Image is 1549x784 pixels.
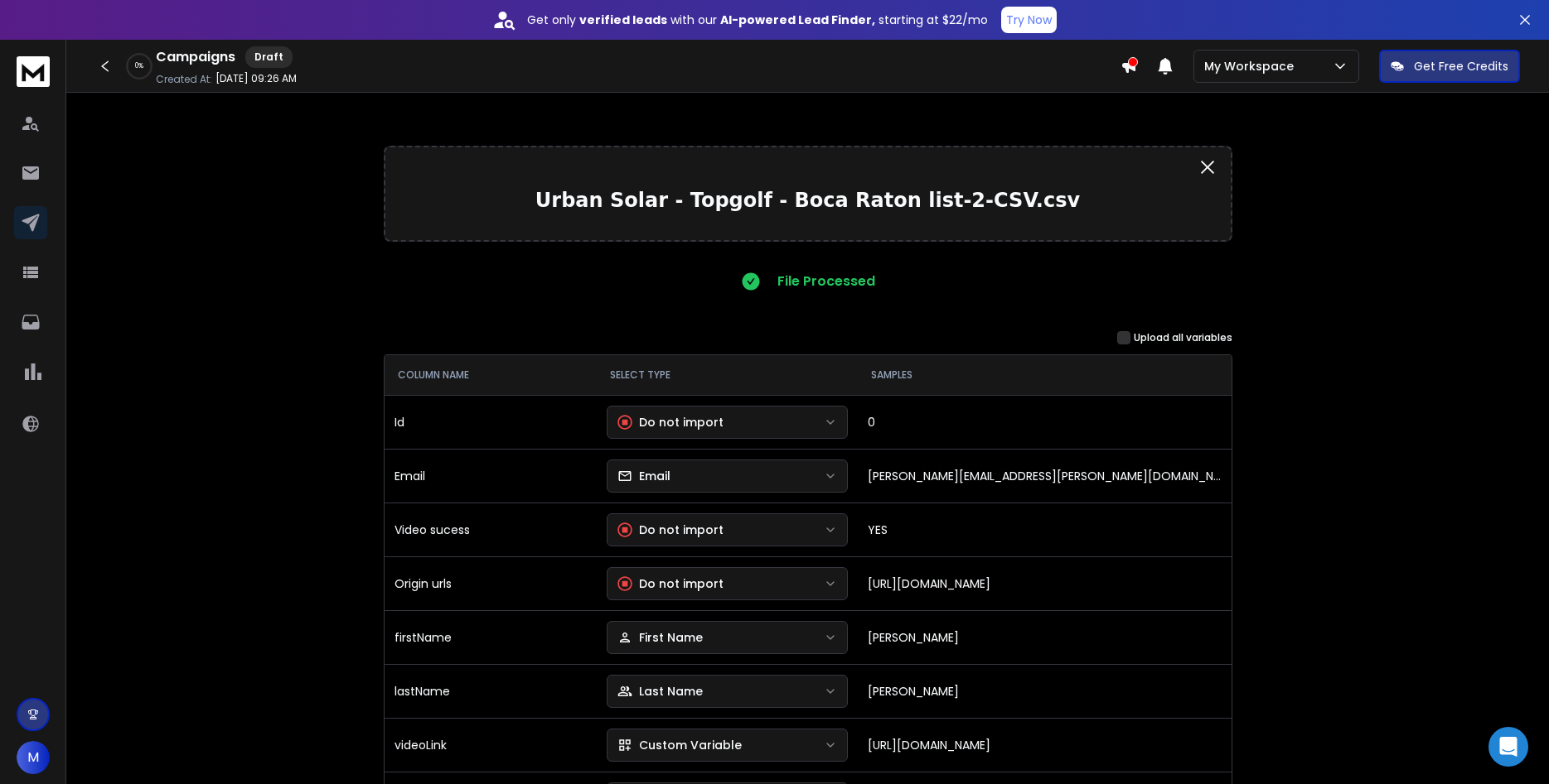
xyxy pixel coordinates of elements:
button: Get Free Credits [1379,50,1520,83]
td: YES [858,503,1231,556]
div: Do not import [617,575,724,592]
td: [PERSON_NAME] [858,664,1231,718]
td: videoLink [385,718,597,772]
p: 0 % [135,61,143,71]
p: [DATE] 09:26 AM [215,72,297,85]
p: Created At: [156,73,212,86]
h1: Campaigns [156,47,235,67]
p: My Workspace [1204,58,1300,75]
td: 0 [858,395,1231,449]
th: SAMPLES [858,355,1231,395]
th: SELECT TYPE [597,355,858,395]
div: Last Name [617,683,703,700]
td: Origin urls [385,556,597,610]
td: [URL][DOMAIN_NAME] [858,556,1231,610]
td: firstName [385,610,597,664]
td: [PERSON_NAME][EMAIL_ADDRESS][PERSON_NAME][DOMAIN_NAME] [858,449,1231,503]
th: COLUMN NAME [385,355,597,395]
div: Draft [245,46,293,68]
div: Do not import [617,522,724,538]
p: Get only with our starting at $22/mo [527,12,988,28]
td: [URL][DOMAIN_NAME] [858,718,1231,772]
strong: AI-powered Lead Finder, [720,12,875,28]
div: First Name [617,629,703,646]
button: M [17,741,50,774]
p: Try Now [1006,12,1052,28]
img: logo [17,56,50,87]
label: Upload all variables [1134,331,1232,344]
td: [PERSON_NAME] [858,610,1231,664]
p: File Processed [777,272,875,291]
button: Try Now [1001,7,1057,33]
p: Urban Solar - Topgolf - Boca Raton list-2-CSV.csv [399,187,1217,214]
td: Email [385,449,597,503]
div: Custom Variable [617,737,742,753]
p: Get Free Credits [1414,58,1508,75]
div: Do not import [617,414,724,430]
td: Id [385,395,597,449]
strong: verified leads [579,12,667,28]
td: Video sucess [385,503,597,556]
div: Open Intercom Messenger [1488,727,1528,767]
div: Email [617,468,670,484]
td: lastName [385,664,597,718]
